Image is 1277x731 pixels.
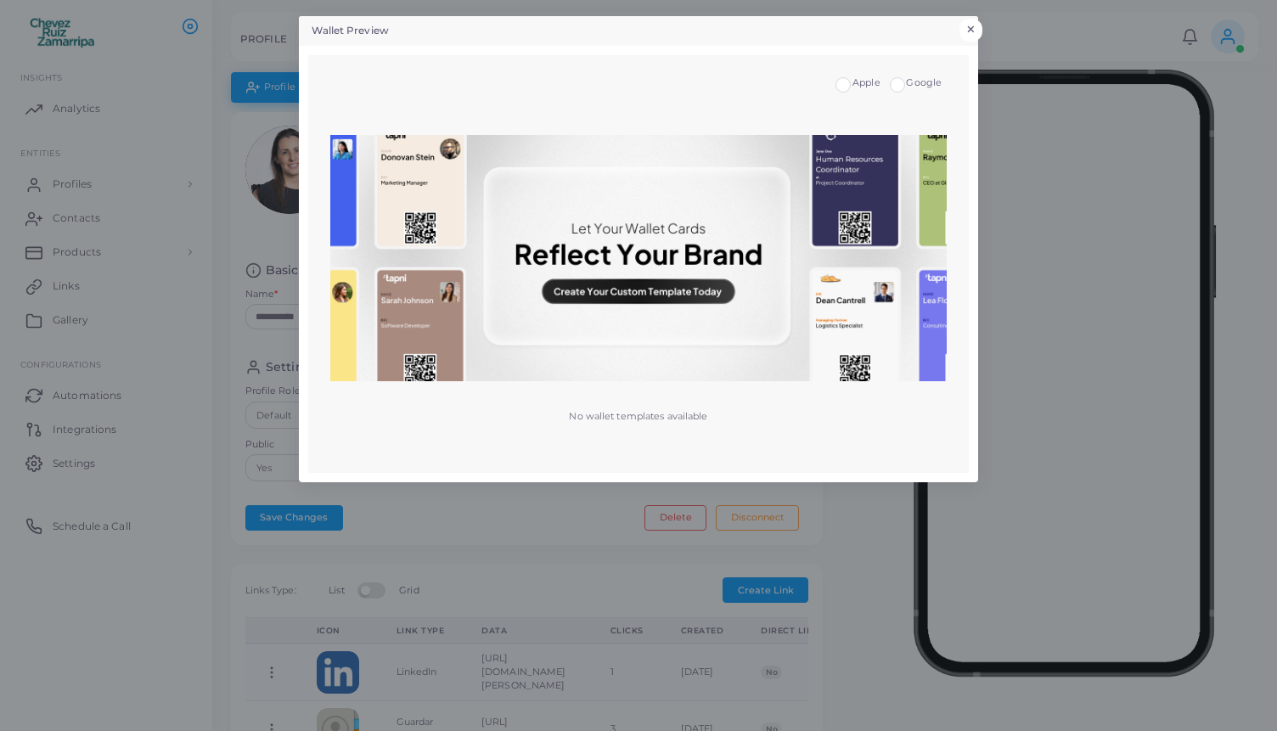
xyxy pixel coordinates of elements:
[852,76,880,88] span: Apple
[906,76,942,88] span: Google
[569,409,707,424] p: No wallet templates available
[330,135,946,381] img: No wallet templates
[312,24,389,38] h5: Wallet Preview
[959,19,982,41] button: Close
